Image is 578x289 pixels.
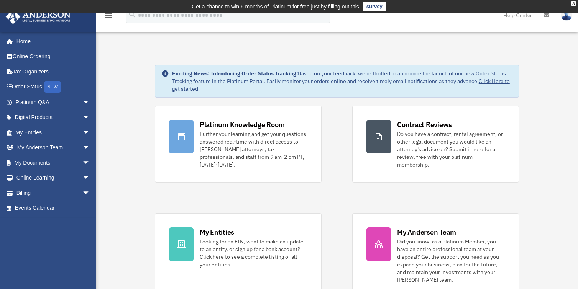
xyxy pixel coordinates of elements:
i: menu [103,11,113,20]
a: Digital Productsarrow_drop_down [5,110,102,125]
a: My Documentsarrow_drop_down [5,155,102,170]
a: menu [103,13,113,20]
span: arrow_drop_down [82,170,98,186]
a: Online Ordering [5,49,102,64]
div: Contract Reviews [397,120,452,129]
a: My Entitiesarrow_drop_down [5,125,102,140]
strong: Exciting News: Introducing Order Status Tracking! [172,70,298,77]
span: arrow_drop_down [82,185,98,201]
div: Do you have a contract, rental agreement, or other legal document you would like an attorney's ad... [397,130,505,168]
div: Further your learning and get your questions answered real-time with direct access to [PERSON_NAM... [200,130,307,168]
a: Contract Reviews Do you have a contract, rental agreement, or other legal document you would like... [352,106,519,183]
span: arrow_drop_down [82,125,98,140]
img: Anderson Advisors Platinum Portal [3,9,73,24]
img: User Pic [561,10,572,21]
a: Platinum Knowledge Room Further your learning and get your questions answered real-time with dire... [155,106,322,183]
div: close [571,1,576,6]
a: My Anderson Teamarrow_drop_down [5,140,102,155]
span: arrow_drop_down [82,95,98,110]
a: Platinum Q&Aarrow_drop_down [5,95,102,110]
div: My Entities [200,227,234,237]
div: Based on your feedback, we're thrilled to announce the launch of our new Order Status Tracking fe... [172,70,512,93]
a: Online Learningarrow_drop_down [5,170,102,186]
div: NEW [44,81,61,93]
div: My Anderson Team [397,227,456,237]
div: Did you know, as a Platinum Member, you have an entire professional team at your disposal? Get th... [397,238,505,284]
div: Get a chance to win 6 months of Platinum for free just by filling out this [192,2,359,11]
div: Looking for an EIN, want to make an update to an entity, or sign up for a bank account? Click her... [200,238,307,268]
a: Tax Organizers [5,64,102,79]
div: Platinum Knowledge Room [200,120,285,129]
a: Click Here to get started! [172,78,510,92]
a: Order StatusNEW [5,79,102,95]
span: arrow_drop_down [82,155,98,171]
span: arrow_drop_down [82,140,98,156]
a: Events Calendar [5,201,102,216]
a: Billingarrow_drop_down [5,185,102,201]
span: arrow_drop_down [82,110,98,126]
a: survey [363,2,386,11]
i: search [128,10,136,19]
a: Home [5,34,98,49]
